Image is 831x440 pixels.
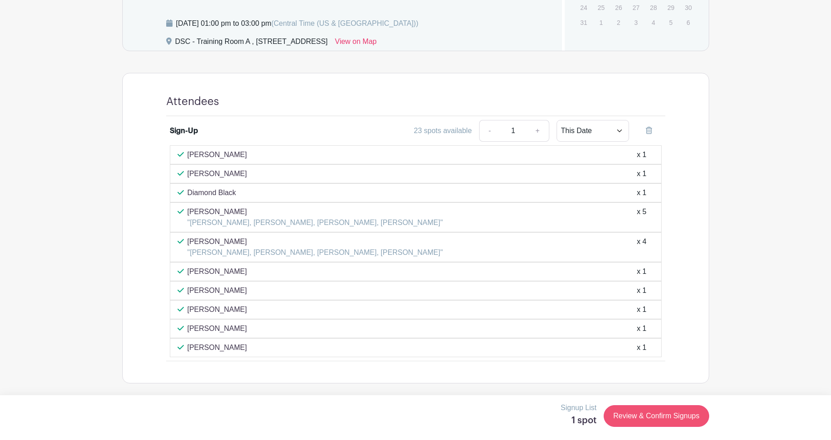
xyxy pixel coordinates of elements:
[637,285,646,296] div: x 1
[166,95,219,108] h4: Attendees
[646,15,661,29] p: 4
[604,405,709,427] a: Review & Confirm Signups
[187,342,247,353] p: [PERSON_NAME]
[187,323,247,334] p: [PERSON_NAME]
[561,415,596,426] h5: 1 spot
[187,206,443,217] p: [PERSON_NAME]
[637,323,646,334] div: x 1
[681,15,696,29] p: 6
[187,266,247,277] p: [PERSON_NAME]
[663,15,678,29] p: 5
[681,0,696,14] p: 30
[414,125,472,136] div: 23 spots available
[637,206,646,228] div: x 5
[637,304,646,315] div: x 1
[637,342,646,353] div: x 1
[637,187,646,198] div: x 1
[187,149,247,160] p: [PERSON_NAME]
[611,15,626,29] p: 2
[637,149,646,160] div: x 1
[187,187,236,198] p: Diamond Black
[637,168,646,179] div: x 1
[175,36,328,51] div: DSC - Training Room A , [STREET_ADDRESS]
[187,236,443,247] p: [PERSON_NAME]
[594,0,609,14] p: 25
[561,402,596,413] p: Signup List
[187,285,247,296] p: [PERSON_NAME]
[335,36,377,51] a: View on Map
[271,19,418,27] span: (Central Time (US & [GEOGRAPHIC_DATA]))
[646,0,661,14] p: 28
[611,0,626,14] p: 26
[170,125,198,136] div: Sign-Up
[187,168,247,179] p: [PERSON_NAME]
[576,15,591,29] p: 31
[526,120,549,142] a: +
[187,217,443,228] p: "[PERSON_NAME], [PERSON_NAME], [PERSON_NAME], [PERSON_NAME]"
[576,0,591,14] p: 24
[629,15,644,29] p: 3
[187,247,443,258] p: "[PERSON_NAME], [PERSON_NAME], [PERSON_NAME], [PERSON_NAME]"
[187,304,247,315] p: [PERSON_NAME]
[629,0,644,14] p: 27
[637,236,646,258] div: x 4
[637,266,646,277] div: x 1
[663,0,678,14] p: 29
[479,120,500,142] a: -
[594,15,609,29] p: 1
[176,18,418,29] div: [DATE] 01:00 pm to 03:00 pm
